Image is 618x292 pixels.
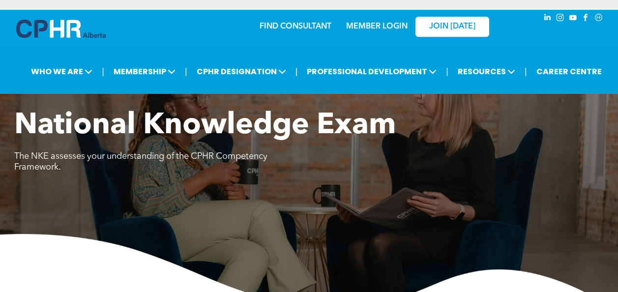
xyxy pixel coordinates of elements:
span: The NKE assesses your understanding of the CPHR Competency Framework. [14,152,267,172]
a: youtube [568,12,579,26]
li: | [525,61,527,82]
a: Social network [593,12,604,26]
a: CAREER CENTRE [533,62,605,81]
a: instagram [555,12,566,26]
li: | [102,61,104,82]
a: linkedin [542,12,553,26]
li: | [185,61,187,82]
span: CPHR DESIGNATION [194,62,289,81]
span: PROFESSIONAL DEVELOPMENT [304,62,440,81]
span: MEMBERSHIP [111,62,178,81]
a: FIND CONSULTANT [260,23,331,30]
img: A blue and white logo for cp alberta [16,20,106,38]
li: | [295,61,298,82]
a: MEMBER LOGIN [346,23,408,30]
span: JOIN [DATE] [429,22,475,31]
span: WHO WE ARE [28,62,95,81]
li: | [446,61,448,82]
span: RESOURCES [455,62,518,81]
a: facebook [581,12,591,26]
span: National Knowledge Exam [14,111,396,141]
a: JOIN [DATE] [415,17,489,37]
